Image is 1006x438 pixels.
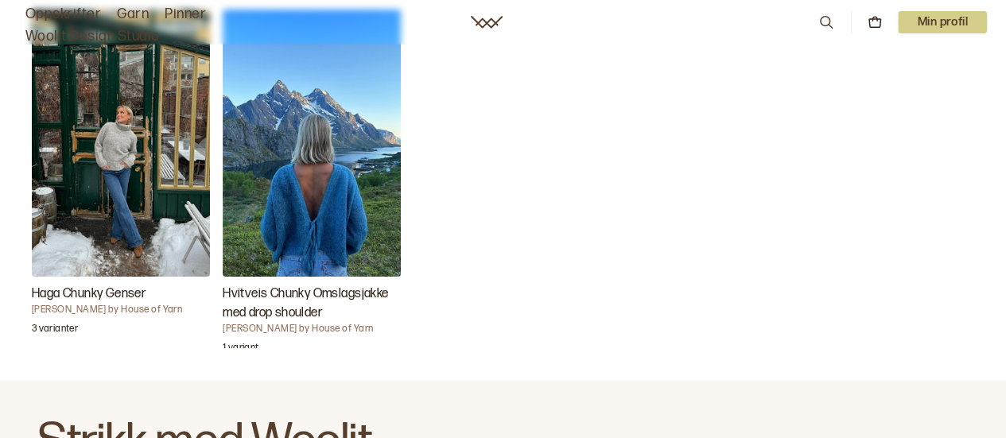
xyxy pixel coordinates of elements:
[223,10,401,277] img: Øyunn Krogh by House of YarnHvitveis Chunky Omslagsjakke med drop shoulder
[898,11,987,33] button: User dropdown
[165,3,206,25] a: Pinner
[223,342,258,358] p: 1 variant
[25,3,101,25] a: Oppskrifter
[223,285,401,323] h3: Hvitveis Chunky Omslagsjakke med drop shoulder
[223,10,401,348] a: Hvitveis Chunky Omslagsjakke med drop shoulder
[223,323,401,335] h4: [PERSON_NAME] by House of Yarn
[898,11,987,33] p: Min profil
[25,25,160,48] a: Woolit Design Studio
[32,304,210,316] h4: [PERSON_NAME] by House of Yarn
[32,10,210,277] img: Øyunn Krogh by House of YarnHaga Chunky Genser
[471,16,503,29] a: Woolit
[32,10,210,348] a: Haga Chunky Genser
[32,323,78,339] p: 3 varianter
[117,3,149,25] a: Garn
[32,285,210,304] h3: Haga Chunky Genser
